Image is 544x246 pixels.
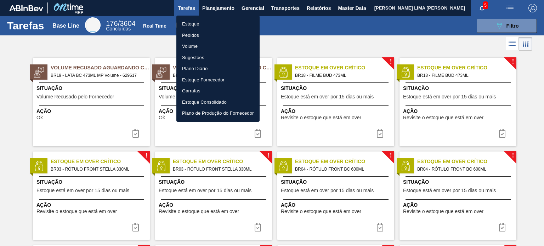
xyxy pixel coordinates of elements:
a: Pedidos [176,30,260,41]
a: Plano Diário [176,63,260,74]
a: Estoque Fornecedor [176,74,260,86]
a: Estoque Consolidado [176,97,260,108]
a: Sugestões [176,52,260,63]
a: Estoque [176,18,260,30]
a: Plano de Produção do Fornecedor [176,108,260,119]
a: Garrafas [176,85,260,97]
a: Volume [176,41,260,52]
